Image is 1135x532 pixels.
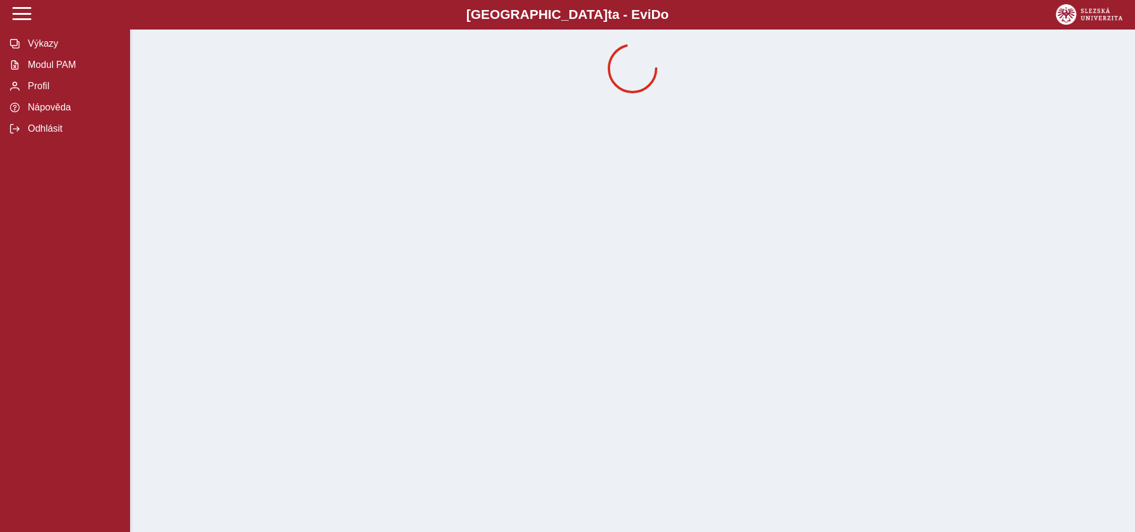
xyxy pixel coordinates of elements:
span: Nápověda [24,102,120,113]
span: Výkazy [24,38,120,49]
span: o [661,7,669,22]
span: Modul PAM [24,60,120,70]
span: D [651,7,660,22]
span: Odhlásit [24,123,120,134]
img: logo_web_su.png [1056,4,1123,25]
span: t [608,7,612,22]
span: Profil [24,81,120,92]
b: [GEOGRAPHIC_DATA] a - Evi [35,7,1100,22]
